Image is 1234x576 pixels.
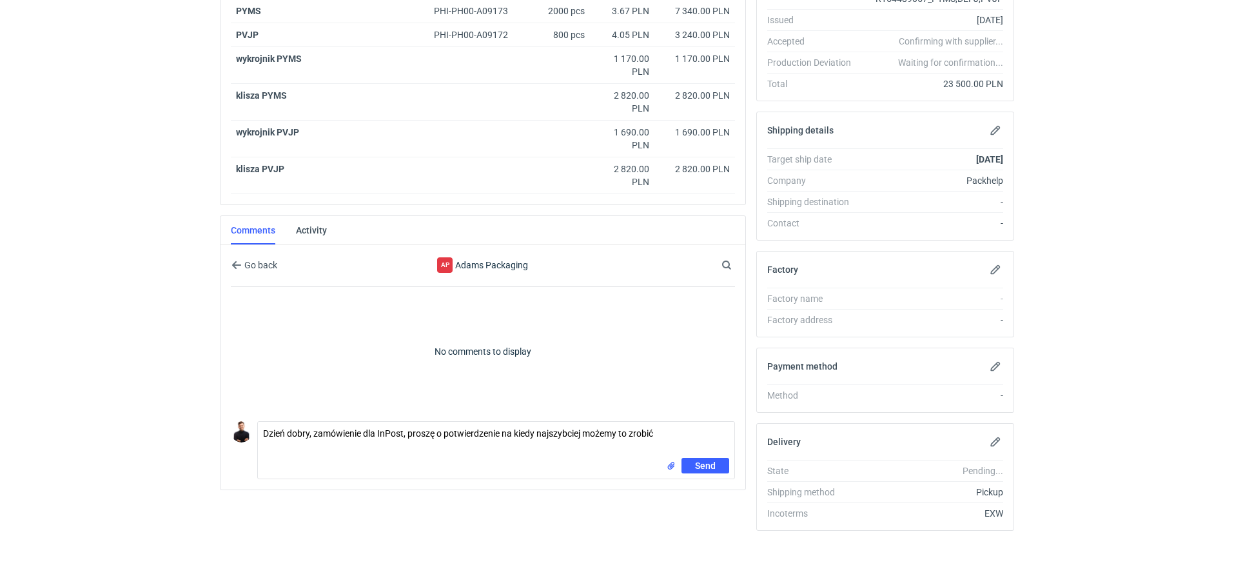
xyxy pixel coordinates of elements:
[236,127,299,137] strong: wykrojnik PVJP
[767,313,861,326] div: Factory address
[660,52,730,65] div: 1 170.00 PLN
[242,261,277,270] span: Go back
[767,292,861,305] div: Factory name
[861,313,1003,326] div: -
[898,56,1003,69] em: Waiting for confirmation...
[434,28,520,41] div: PHI-PH00-A09172
[861,77,1003,90] div: 23 500.00 PLN
[231,421,252,442] img: Tomasz Kubiak
[660,5,730,17] div: 7 340.00 PLN
[988,359,1003,374] button: Edit payment method
[861,486,1003,499] div: Pickup
[861,389,1003,402] div: -
[899,36,1003,46] em: Confirming with supplier...
[231,257,278,273] button: Go back
[660,163,730,175] div: 2 820.00 PLN
[660,28,730,41] div: 3 240.00 PLN
[767,389,861,402] div: Method
[861,14,1003,26] div: [DATE]
[767,14,861,26] div: Issued
[767,153,861,166] div: Target ship date
[767,264,798,275] h2: Factory
[595,28,649,41] div: 4.05 PLN
[595,52,649,78] div: 1 170.00 PLN
[767,464,861,477] div: State
[767,507,861,520] div: Incoterms
[236,30,259,40] a: PVJP
[963,466,1003,476] em: Pending...
[258,422,734,458] textarea: Dzień dobry, zamówienie dla InPost, proszę o potwierdzenie na kiedy najszybciej możemy to zrobić
[861,174,1003,187] div: Packhelp
[719,257,760,273] input: Search
[767,77,861,90] div: Total
[595,5,649,17] div: 3.67 PLN
[595,126,649,152] div: 1 690.00 PLN
[767,174,861,187] div: Company
[988,262,1003,277] button: Edit factory details
[767,125,834,135] h2: Shipping details
[767,437,801,447] h2: Delivery
[595,163,649,188] div: 2 820.00 PLN
[296,216,327,244] a: Activity
[434,5,520,17] div: PHI-PH00-A09173
[767,217,861,230] div: Contact
[767,195,861,208] div: Shipping destination
[236,164,284,174] strong: klisza PVJP
[660,89,730,102] div: 2 820.00 PLN
[681,458,729,473] button: Send
[236,6,261,16] a: PYMS
[767,486,861,499] div: Shipping method
[660,126,730,139] div: 1 690.00 PLN
[767,35,861,48] div: Accepted
[861,195,1003,208] div: -
[595,89,649,115] div: 2 820.00 PLN
[861,507,1003,520] div: EXW
[377,257,589,273] div: Adams Packaging
[695,461,716,470] span: Send
[988,434,1003,450] button: Edit delivery details
[525,23,590,47] div: 800 pcs
[976,154,1003,164] strong: [DATE]
[236,54,302,64] strong: wykrojnik PYMS
[988,123,1003,138] button: Edit shipping details
[236,90,287,101] strong: klisza PYMS
[437,257,453,273] div: Adams Packaging
[231,216,275,244] a: Comments
[861,217,1003,230] div: -
[767,56,861,69] div: Production Deviation
[767,361,837,372] h2: Payment method
[231,287,735,416] p: No comments to display
[861,292,1003,305] div: -
[437,257,453,273] figcaption: AP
